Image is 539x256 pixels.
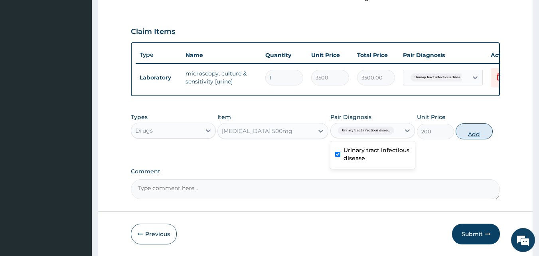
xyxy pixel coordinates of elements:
[307,47,353,63] th: Unit Price
[487,47,527,63] th: Actions
[222,127,292,135] div: [MEDICAL_DATA] 500mg
[15,40,32,60] img: d_794563401_company_1708531726252_794563401
[136,70,182,85] td: Laboratory
[131,224,177,244] button: Previous
[411,73,467,81] span: Urinary tract infectious disea...
[261,47,307,63] th: Quantity
[4,171,152,199] textarea: Type your message and hit 'Enter'
[131,168,500,175] label: Comment
[217,113,231,121] label: Item
[182,65,261,89] td: microscopy, culture & sensitivity [urine]
[417,113,446,121] label: Unit Price
[456,123,493,139] button: Add
[353,47,399,63] th: Total Price
[330,113,371,121] label: Pair Diagnosis
[344,146,411,162] label: Urinary tract infectious disease
[46,77,110,158] span: We're online!
[182,47,261,63] th: Name
[131,4,150,23] div: Minimize live chat window
[41,45,134,55] div: Chat with us now
[338,127,394,135] span: Urinary tract infectious disea...
[452,224,500,244] button: Submit
[399,47,487,63] th: Pair Diagnosis
[131,114,148,121] label: Types
[135,127,153,135] div: Drugs
[136,48,182,62] th: Type
[131,28,175,36] h3: Claim Items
